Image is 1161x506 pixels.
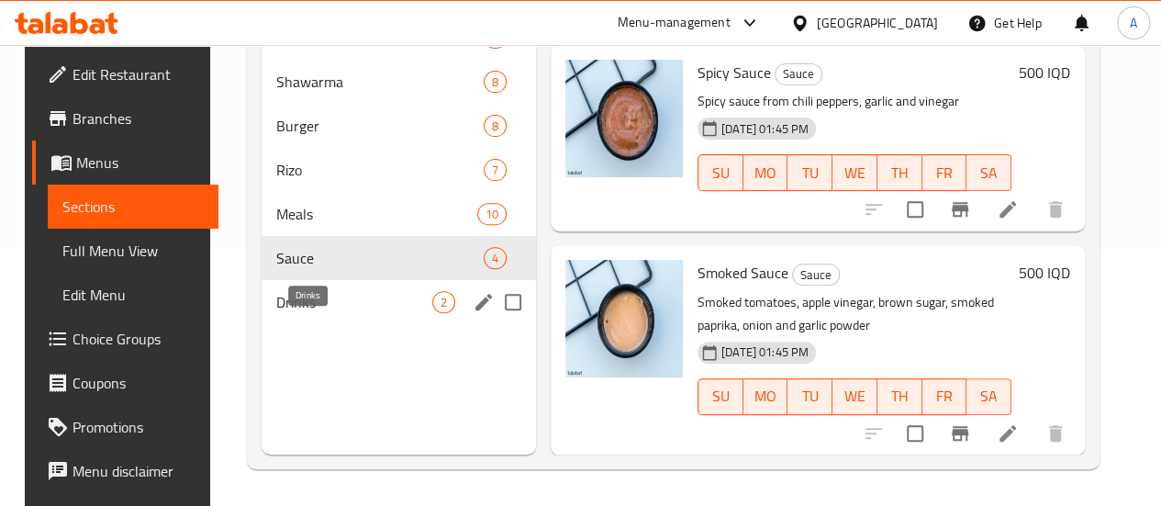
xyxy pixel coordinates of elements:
[32,141,218,185] a: Menus
[930,160,960,186] span: FR
[565,260,683,377] img: Smoked Sauce
[938,411,982,455] button: Branch-specific-item
[478,206,506,223] span: 10
[484,71,507,93] div: items
[1033,411,1077,455] button: delete
[48,273,218,317] a: Edit Menu
[832,378,877,415] button: WE
[48,185,218,229] a: Sections
[32,405,218,449] a: Promotions
[792,264,840,286] div: Sauce
[276,247,484,269] span: Sauce
[795,383,825,410] span: TU
[698,378,743,415] button: SU
[896,414,934,453] span: Select to update
[775,63,822,85] div: Sauce
[930,383,960,410] span: FR
[966,378,1011,415] button: SA
[787,378,832,415] button: TU
[485,118,506,135] span: 8
[484,159,507,181] div: items
[840,383,870,410] span: WE
[751,383,781,410] span: MO
[62,196,204,218] span: Sections
[484,247,507,269] div: items
[276,159,484,181] span: Rizo
[840,160,870,186] span: WE
[787,154,832,191] button: TU
[885,160,915,186] span: TH
[62,284,204,306] span: Edit Menu
[262,148,536,192] div: Rizo7
[832,154,877,191] button: WE
[432,291,455,313] div: items
[922,378,967,415] button: FR
[793,264,839,286] span: Sauce
[262,104,536,148] div: Burger8
[32,449,218,493] a: Menu disclaimer
[276,291,432,313] span: Drinks
[743,154,788,191] button: MO
[714,343,816,361] span: [DATE] 01:45 PM
[877,154,922,191] button: TH
[73,328,204,350] span: Choice Groups
[32,96,218,141] a: Branches
[698,90,1011,113] p: Spicy sauce from chili peppers, garlic and vinegar
[966,154,1011,191] button: SA
[817,13,938,33] div: [GEOGRAPHIC_DATA]
[48,229,218,273] a: Full Menu View
[997,198,1019,220] a: Edit menu item
[922,154,967,191] button: FR
[698,59,771,86] span: Spicy Sauce
[743,378,788,415] button: MO
[706,383,736,410] span: SU
[1019,260,1070,286] h6: 500 IQD
[698,259,788,287] span: Smoked Sauce
[1033,187,1077,231] button: delete
[73,63,204,85] span: Edit Restaurant
[262,280,536,324] div: Drinks2edit
[73,107,204,129] span: Branches
[618,12,731,34] div: Menu-management
[565,60,683,177] img: Spicy Sauce
[62,240,204,262] span: Full Menu View
[485,73,506,91] span: 8
[938,187,982,231] button: Branch-specific-item
[276,203,477,225] span: Meals
[896,190,934,229] span: Select to update
[776,63,821,84] span: Sauce
[262,236,536,280] div: Sauce4
[276,71,484,93] span: Shawarma
[262,192,536,236] div: Meals10
[76,152,204,174] span: Menus
[698,154,743,191] button: SU
[751,160,781,186] span: MO
[262,60,536,104] div: Shawarma8
[485,250,506,267] span: 4
[974,160,1004,186] span: SA
[1130,13,1137,33] span: A
[997,422,1019,444] a: Edit menu item
[32,52,218,96] a: Edit Restaurant
[706,160,736,186] span: SU
[795,160,825,186] span: TU
[32,361,218,405] a: Coupons
[698,291,1011,337] p: Smoked tomatoes, apple vinegar, brown sugar, smoked paprika, onion and garlic powder
[73,372,204,394] span: Coupons
[73,416,204,438] span: Promotions
[1019,60,1070,85] h6: 500 IQD
[262,8,536,332] nav: Menu sections
[885,383,915,410] span: TH
[877,378,922,415] button: TH
[485,162,506,179] span: 7
[470,288,497,316] button: edit
[484,115,507,137] div: items
[32,317,218,361] a: Choice Groups
[477,203,507,225] div: items
[276,115,484,137] span: Burger
[73,460,204,482] span: Menu disclaimer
